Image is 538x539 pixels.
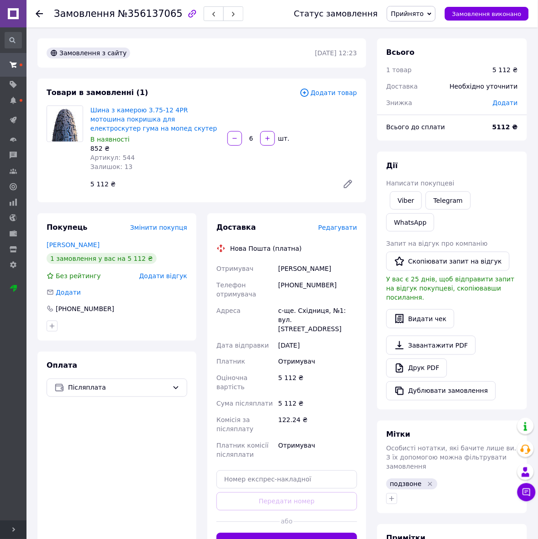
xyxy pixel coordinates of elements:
[280,517,294,526] span: або
[216,358,245,365] span: Платник
[130,224,187,231] span: Змінити покупця
[276,354,359,370] div: Отримувач
[54,8,115,19] span: Замовлення
[386,430,411,439] span: Мітки
[390,481,422,488] span: подзвоне
[90,163,132,170] span: Залишок: 13
[386,123,445,131] span: Всього до сплати
[386,240,488,247] span: Запит на відгук про компанію
[318,224,357,231] span: Редагувати
[228,244,304,253] div: Нова Пошта (платна)
[90,106,217,132] a: Шина з камерою 3.75-12 4PR мотошина покришка для електроскутер гума на мопед скутер
[386,309,454,328] button: Видати чек
[216,223,256,232] span: Доставка
[216,307,241,314] span: Адреса
[139,272,187,280] span: Додати відгук
[386,213,434,232] a: WhatsApp
[47,253,157,264] div: 1 замовлення у вас на 5 112 ₴
[216,400,273,407] span: Сума післяплати
[90,154,135,161] span: Артикул: 544
[386,252,510,271] button: Скопіювати запит на відгук
[386,48,415,57] span: Всього
[47,361,77,370] span: Оплата
[276,302,359,337] div: с-ще. Східниця, №1: вул. [STREET_ADDRESS]
[445,7,529,21] button: Замовлення виконано
[216,417,253,433] span: Комісія за післяплату
[216,470,357,489] input: Номер експрес-накладної
[386,66,412,74] span: 1 товар
[47,241,100,248] a: [PERSON_NAME]
[492,123,518,131] b: 5112 ₴
[339,175,357,193] a: Редагувати
[386,161,398,170] span: Дії
[386,99,412,106] span: Знижка
[386,445,517,470] span: Особисті нотатки, які бачите лише ви. З їх допомогою можна фільтрувати замовлення
[47,48,130,58] div: Замовлення з сайту
[493,99,518,106] span: Додати
[90,136,130,143] span: В наявності
[386,83,418,90] span: Доставка
[493,65,518,74] div: 5 112 ₴
[55,304,115,313] div: [PHONE_NUMBER]
[276,337,359,354] div: [DATE]
[391,10,424,17] span: Прийнято
[276,438,359,463] div: Отримувач
[56,289,81,296] span: Додати
[276,396,359,412] div: 5 112 ₴
[427,481,434,488] svg: Видалити мітку
[216,265,253,272] span: Отримувач
[216,342,269,349] span: Дата відправки
[386,336,476,355] a: Завантажити PDF
[68,383,169,393] span: Післяплата
[87,178,335,190] div: 5 112 ₴
[276,370,359,396] div: 5 112 ₴
[216,281,256,298] span: Телефон отримувача
[386,275,515,301] span: У вас є 25 днів, щоб відправити запит на відгук покупцеві, скопіювавши посилання.
[386,359,447,378] a: Друк PDF
[426,191,470,210] a: Telegram
[47,88,148,97] span: Товари в замовленні (1)
[276,277,359,302] div: [PHONE_NUMBER]
[444,76,523,96] div: Необхідно уточнити
[47,106,83,142] img: Шина з камерою 3.75-12 4PR мотошина покришка для електроскутер гума на мопед скутер
[386,180,454,187] span: Написати покупцеві
[452,11,522,17] span: Замовлення виконано
[517,483,536,502] button: Чат з покупцем
[315,49,357,57] time: [DATE] 12:23
[276,260,359,277] div: [PERSON_NAME]
[36,9,43,18] div: Повернутися назад
[294,9,378,18] div: Статус замовлення
[56,272,101,280] span: Без рейтингу
[386,381,496,401] button: Дублювати замовлення
[276,412,359,438] div: 122.24 ₴
[118,8,183,19] span: №356137065
[276,134,290,143] div: шт.
[47,223,88,232] span: Покупець
[216,375,248,391] span: Оціночна вартість
[216,442,269,459] span: Платник комісії післяплати
[90,144,220,153] div: 852 ₴
[300,88,357,98] span: Додати товар
[390,191,422,210] a: Viber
